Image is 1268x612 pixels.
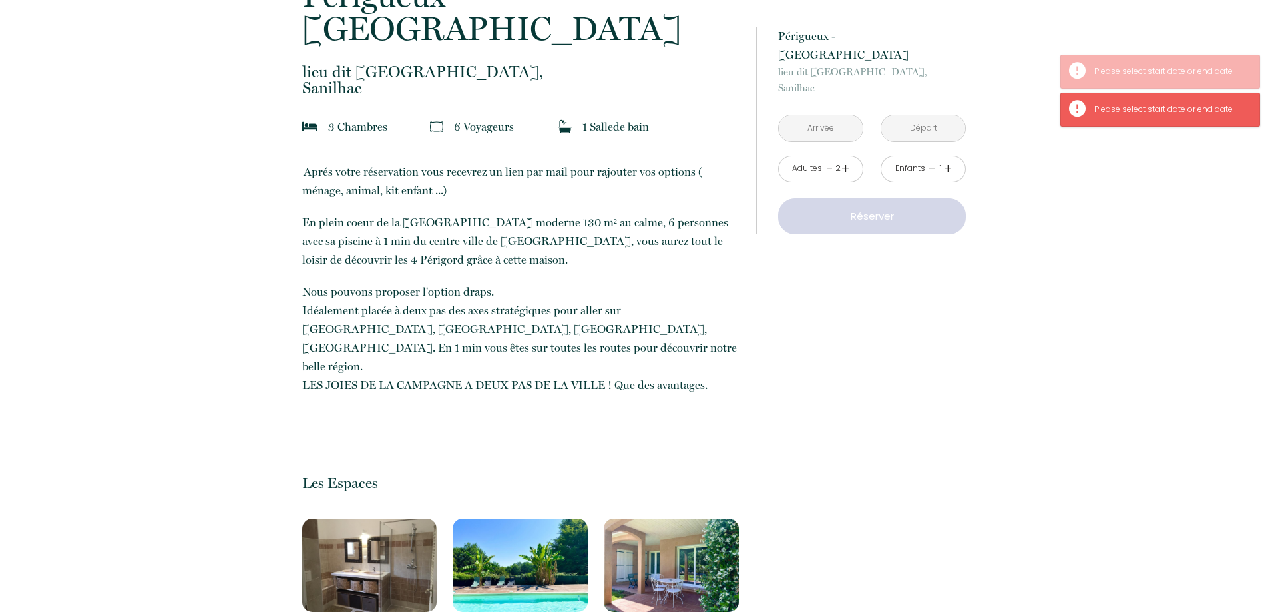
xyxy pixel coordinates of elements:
div: Adultes [792,162,822,175]
p: Les Espaces [302,474,739,492]
button: Réserver [778,198,966,234]
p: 1 Salle de bain [582,117,649,136]
div: 2 [835,162,841,175]
input: Arrivée [779,115,863,141]
span: s [509,120,514,133]
img: 16868693638713.jpg [453,519,588,612]
div: 1 [937,162,944,175]
img: guests [430,120,443,133]
a: - [929,158,936,179]
p: Aprés votre réservation vous recevrez un lien par mail pour rajouter vos options ( ménage, animal... [302,162,739,200]
p: 3 Chambre [328,117,387,136]
p: Réserver [783,208,961,224]
a: + [841,158,849,179]
a: - [826,158,833,179]
span: lieu dit [GEOGRAPHIC_DATA], [778,64,966,80]
p: Sanilhac [778,64,966,96]
p: ​ [302,162,739,426]
div: Please select start date or end date [1094,103,1246,116]
img: 16868693881278.jpg [604,519,739,612]
div: Enfants [895,162,925,175]
div: Please select start date or end date [1094,65,1246,78]
p: 6 Voyageur [454,117,514,136]
p: En plein coeur de la [GEOGRAPHIC_DATA] moderne 130 m² au calme, 6 personnes avec sa piscine à 1 m... [302,213,739,269]
input: Départ [881,115,965,141]
img: 16866072289062.JPG [302,519,437,612]
span: lieu dit [GEOGRAPHIC_DATA], [302,64,739,80]
p: Sanilhac [302,64,739,96]
p: Périgueux - [GEOGRAPHIC_DATA] [778,27,966,64]
a: + [944,158,952,179]
span: s [383,120,387,133]
p: Nous pouvons proposer l'option draps. Idéalement placée à deux pas des axes stratégiques pour all... [302,282,739,394]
